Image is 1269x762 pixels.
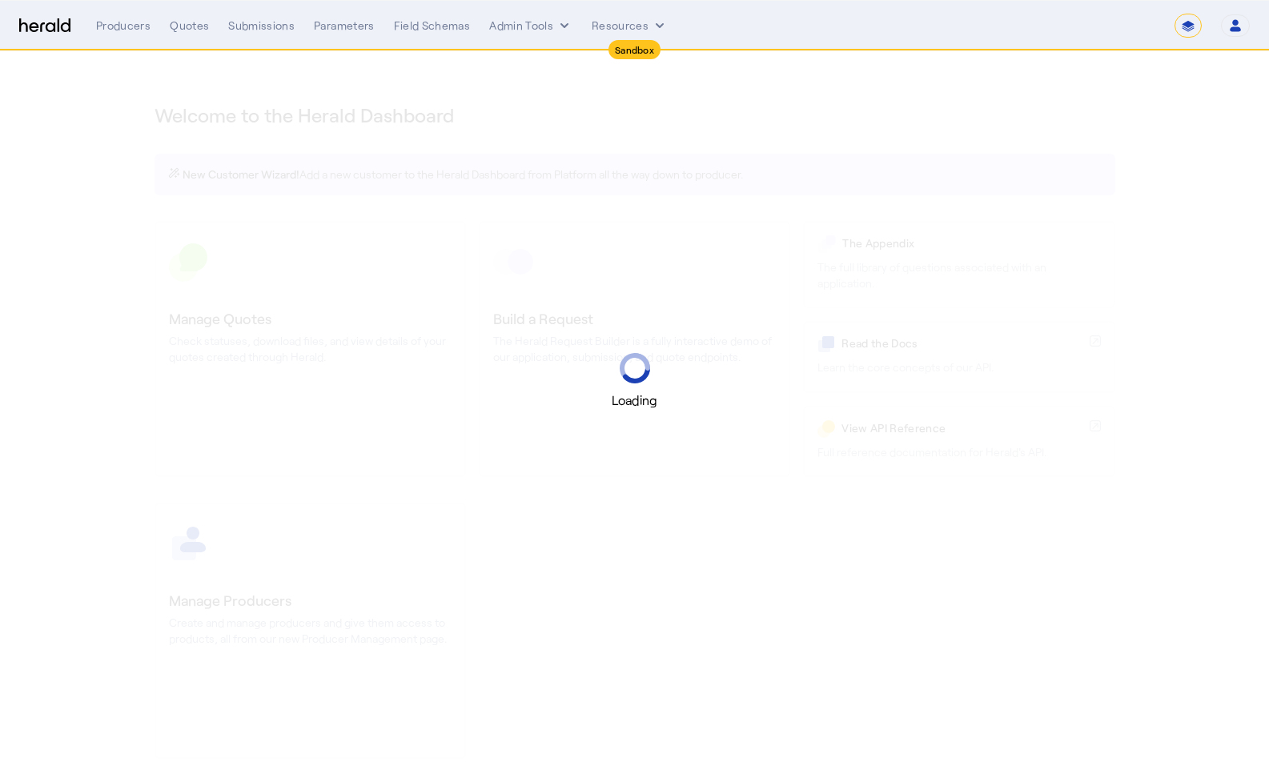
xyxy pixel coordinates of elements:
[592,18,668,34] button: Resources dropdown menu
[170,18,209,34] div: Quotes
[19,18,70,34] img: Herald Logo
[608,40,661,59] div: Sandbox
[96,18,151,34] div: Producers
[228,18,295,34] div: Submissions
[489,18,572,34] button: internal dropdown menu
[394,18,471,34] div: Field Schemas
[314,18,375,34] div: Parameters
